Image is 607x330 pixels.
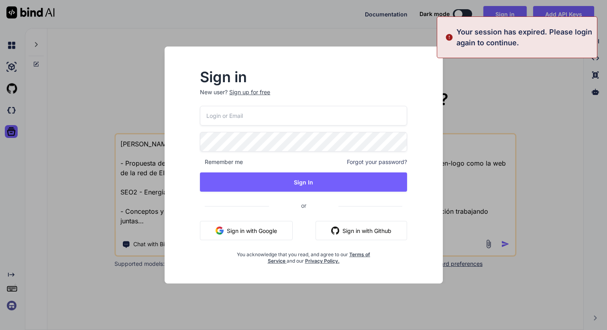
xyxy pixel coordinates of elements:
img: github [331,227,339,235]
div: You acknowledge that you read, and agree to our and our [234,247,373,264]
span: Forgot your password? [347,158,407,166]
div: Sign up for free [229,88,270,96]
p: Your session has expired. Please login again to continue. [456,26,592,48]
button: Sign In [200,172,407,192]
img: google [216,227,224,235]
input: Login or Email [200,106,407,126]
a: Privacy Policy. [305,258,340,264]
button: Sign in with Github [316,221,407,240]
span: Remember me [200,158,243,166]
h2: Sign in [200,71,407,83]
img: alert [445,26,453,48]
a: Terms of Service [268,251,371,264]
button: Sign in with Google [200,221,293,240]
span: or [269,196,338,215]
p: New user? [200,88,407,106]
